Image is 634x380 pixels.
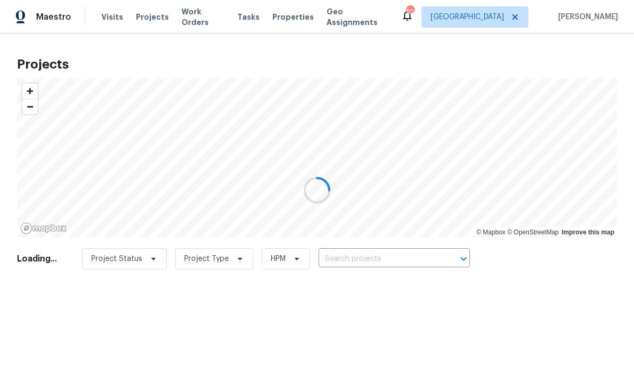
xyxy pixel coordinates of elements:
[22,83,38,99] button: Zoom in
[562,229,614,236] a: Improve this map
[507,229,559,236] a: OpenStreetMap
[476,229,506,236] a: Mapbox
[406,6,414,17] div: 10
[20,222,67,234] a: Mapbox homepage
[22,99,38,114] button: Zoom out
